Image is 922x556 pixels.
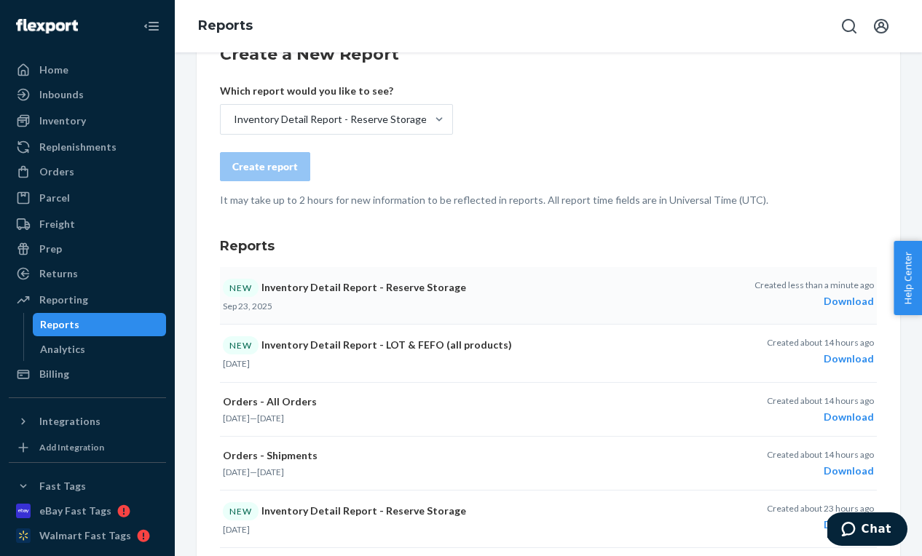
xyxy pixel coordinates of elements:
button: Open Search Box [835,12,864,41]
div: Freight [39,217,75,231]
h3: Reports [220,237,877,255]
div: Create report [232,159,298,174]
a: Replenishments [9,135,166,159]
a: Home [9,58,166,82]
p: Inventory Detail Report - Reserve Storage [223,279,653,297]
div: Reporting [39,293,88,307]
p: Inventory Detail Report - Reserve Storage [223,502,653,520]
button: Close Navigation [137,12,166,41]
div: Prep [39,242,62,256]
time: [DATE] [257,466,284,477]
a: Inventory [9,109,166,132]
a: Reporting [9,288,166,311]
div: NEW [223,336,259,354]
time: [DATE] [223,358,250,369]
button: Create report [220,152,310,181]
a: Analytics [33,338,167,361]
div: Inventory [39,114,86,128]
div: NEW [223,502,259,520]
div: NEW [223,279,259,297]
div: Inventory Detail Report - Reserve Storage [234,112,427,127]
a: Add Integration [9,439,166,456]
a: Billing [9,362,166,386]
p: — [223,466,653,478]
ol: breadcrumbs [186,5,264,47]
a: Reports [33,313,167,336]
button: Orders - Shipments[DATE]—[DATE]Created about 14 hours agoDownload [220,437,877,491]
div: Analytics [40,342,85,357]
a: Reports [198,17,253,33]
button: Help Center [894,241,922,315]
h2: Create a New Report [220,43,877,66]
div: Reports [40,317,79,332]
p: Created about 23 hours ago [767,502,874,515]
p: It may take up to 2 hours for new information to be reflected in reports. All report time fields ... [220,193,877,207]
time: [DATE] [257,413,284,424]
time: [DATE] [223,524,250,535]
button: Integrations [9,410,166,433]
div: Download [767,517,874,532]
button: Fast Tags [9,474,166,498]
button: NEWInventory Detail Report - Reserve StorageSep 23, 2025Created less than a minute agoDownload [220,267,877,325]
a: Walmart Fast Tags [9,524,166,547]
time: [DATE] [223,466,250,477]
p: Which report would you like to see? [220,84,453,98]
div: Orders [39,164,74,179]
div: Integrations [39,414,101,429]
iframe: Opens a widget where you can chat to one of our agents [827,512,907,549]
div: eBay Fast Tags [39,504,111,518]
img: Flexport logo [16,19,78,33]
button: NEWInventory Detail Report - Reserve Storage[DATE]Created about 23 hours agoDownload [220,491,877,548]
div: Download [754,294,874,309]
a: Parcel [9,186,166,210]
p: Created about 14 hours ago [767,394,874,407]
div: Walmart Fast Tags [39,528,131,543]
div: Fast Tags [39,479,86,493]
time: Sep 23, 2025 [223,301,272,311]
a: Inbounds [9,83,166,106]
a: Returns [9,262,166,285]
p: Orders - Shipments [223,448,653,463]
a: Freight [9,213,166,236]
div: Inbounds [39,87,84,102]
div: Home [39,63,68,77]
button: NEWInventory Detail Report - LOT & FEFO (all products)[DATE]Created about 14 hours agoDownload [220,325,877,382]
p: Created less than a minute ago [754,279,874,291]
div: Returns [39,266,78,281]
div: Parcel [39,191,70,205]
button: Orders - All Orders[DATE]—[DATE]Created about 14 hours agoDownload [220,383,877,437]
p: — [223,412,653,424]
div: Billing [39,367,69,381]
div: Download [767,410,874,424]
button: Open account menu [867,12,896,41]
a: Prep [9,237,166,261]
div: Download [767,464,874,478]
div: Replenishments [39,140,117,154]
p: Inventory Detail Report - LOT & FEFO (all products) [223,336,653,354]
div: Download [767,352,874,366]
p: Created about 14 hours ago [767,448,874,461]
p: Orders - All Orders [223,394,653,409]
a: Orders [9,160,166,183]
div: Add Integration [39,441,104,453]
time: [DATE] [223,413,250,424]
p: Created about 14 hours ago [767,336,874,349]
a: eBay Fast Tags [9,499,166,523]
